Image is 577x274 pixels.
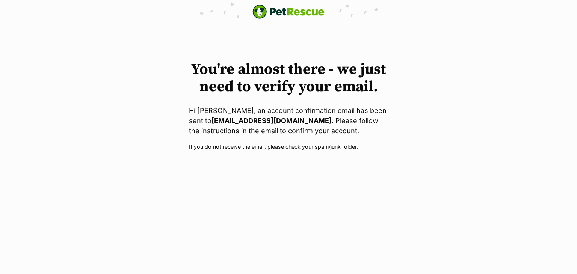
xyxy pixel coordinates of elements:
[211,117,332,125] strong: [EMAIL_ADDRESS][DOMAIN_NAME]
[189,143,388,151] p: If you do not receive the email, please check your spam/junk folder.
[252,5,325,19] a: PetRescue
[189,61,388,95] h1: You're almost there - we just need to verify your email.
[189,105,388,136] p: Hi [PERSON_NAME], an account confirmation email has been sent to . Please follow the instructions...
[252,5,325,19] img: logo-e224e6f780fb5917bec1dbf3a21bbac754714ae5b6737aabdf751b685950b380.svg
